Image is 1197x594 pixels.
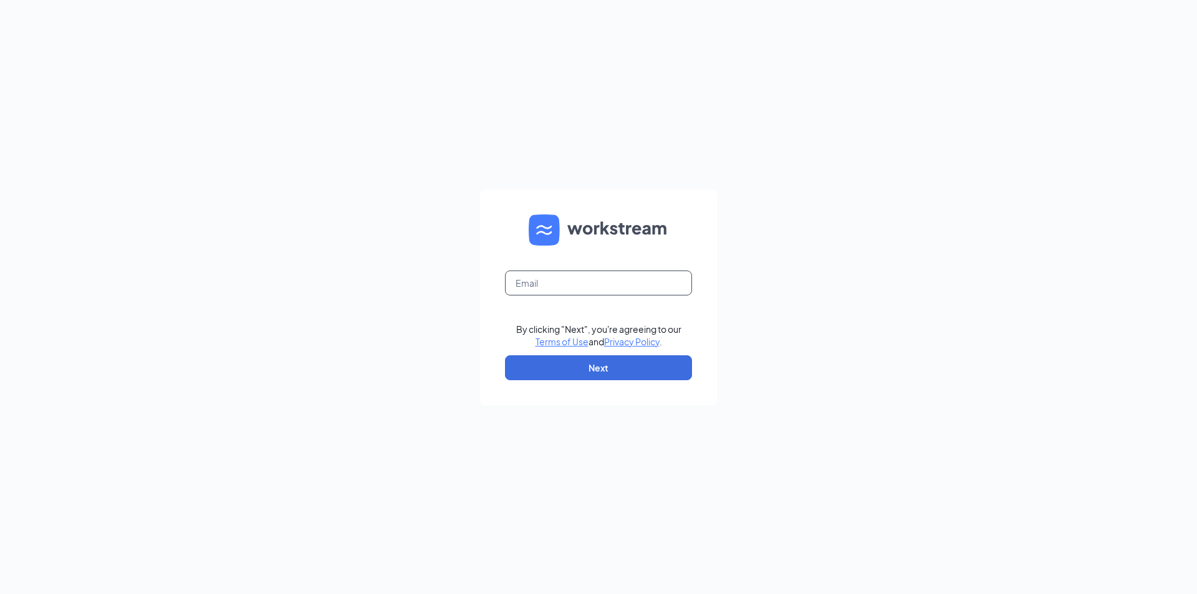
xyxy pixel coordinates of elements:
[536,336,589,347] a: Terms of Use
[505,271,692,295] input: Email
[516,323,681,348] div: By clicking "Next", you're agreeing to our and .
[505,355,692,380] button: Next
[529,214,668,246] img: WS logo and Workstream text
[604,336,660,347] a: Privacy Policy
